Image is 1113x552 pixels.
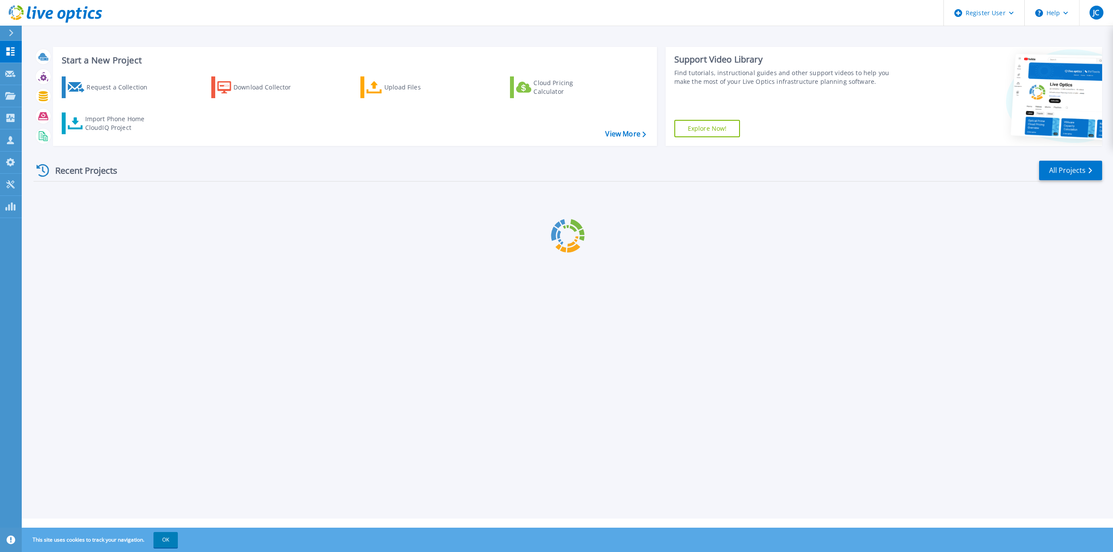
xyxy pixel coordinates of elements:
[233,79,303,96] div: Download Collector
[674,120,740,137] a: Explore Now!
[33,160,129,181] div: Recent Projects
[211,76,308,98] a: Download Collector
[384,79,454,96] div: Upload Files
[533,79,603,96] div: Cloud Pricing Calculator
[24,532,178,548] span: This site uses cookies to track your navigation.
[62,76,159,98] a: Request a Collection
[674,54,900,65] div: Support Video Library
[605,130,646,138] a: View More
[62,56,646,65] h3: Start a New Project
[674,69,900,86] div: Find tutorials, instructional guides and other support videos to help you make the most of your L...
[85,115,153,132] div: Import Phone Home CloudIQ Project
[1039,161,1102,180] a: All Projects
[360,76,457,98] a: Upload Files
[153,532,178,548] button: OK
[87,79,156,96] div: Request a Collection
[510,76,607,98] a: Cloud Pricing Calculator
[1093,9,1099,16] span: JC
